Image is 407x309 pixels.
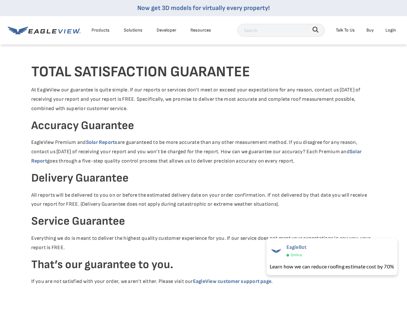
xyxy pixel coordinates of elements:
div: Solutions [124,26,142,34]
a: Solar Reports [86,139,118,145]
h4: That’s our guarantee to you. [31,257,376,273]
div: Products [92,26,110,34]
span: Online [291,252,302,259]
div: Resources [190,26,211,34]
p: EagleView Premium and are guaranteed to be more accurate than any other measurement method. If yo... [31,138,376,166]
p: If you are not satisfied with your order, we aren’t either. Please visit our . [31,277,376,286]
img: EagleBot [270,244,283,257]
a: Now get 3D models for virtually every property! [137,4,270,12]
a: EagleView customer support page [193,278,271,285]
div: Talk To Us [336,26,355,34]
div: Learn how we can reduce roofing estimate cost by 70% [270,263,394,270]
span: EagleBot [286,244,307,250]
p: All reports will be delivered to you on or before the estimated delivery date on your order confi... [31,191,376,210]
a: Solar Report [31,149,362,164]
h3: TOTAL SATISFACTION GUARANTEE [31,63,376,81]
a: Buy [366,26,374,34]
input: Search [237,24,325,37]
p: Everything we do is meant to deliver the highest quality customer experience for you. If our serv... [31,234,376,253]
div: Login [385,26,396,34]
a: Developer [157,26,176,34]
p: At EagleView our guarantee is quite simple. If our reports or services don’t meet or exceed your ... [31,86,376,113]
h4: Accuracy Guarantee [31,118,376,134]
h4: Delivery Guarantee [31,171,376,186]
h4: Service Guarantee [31,214,376,229]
